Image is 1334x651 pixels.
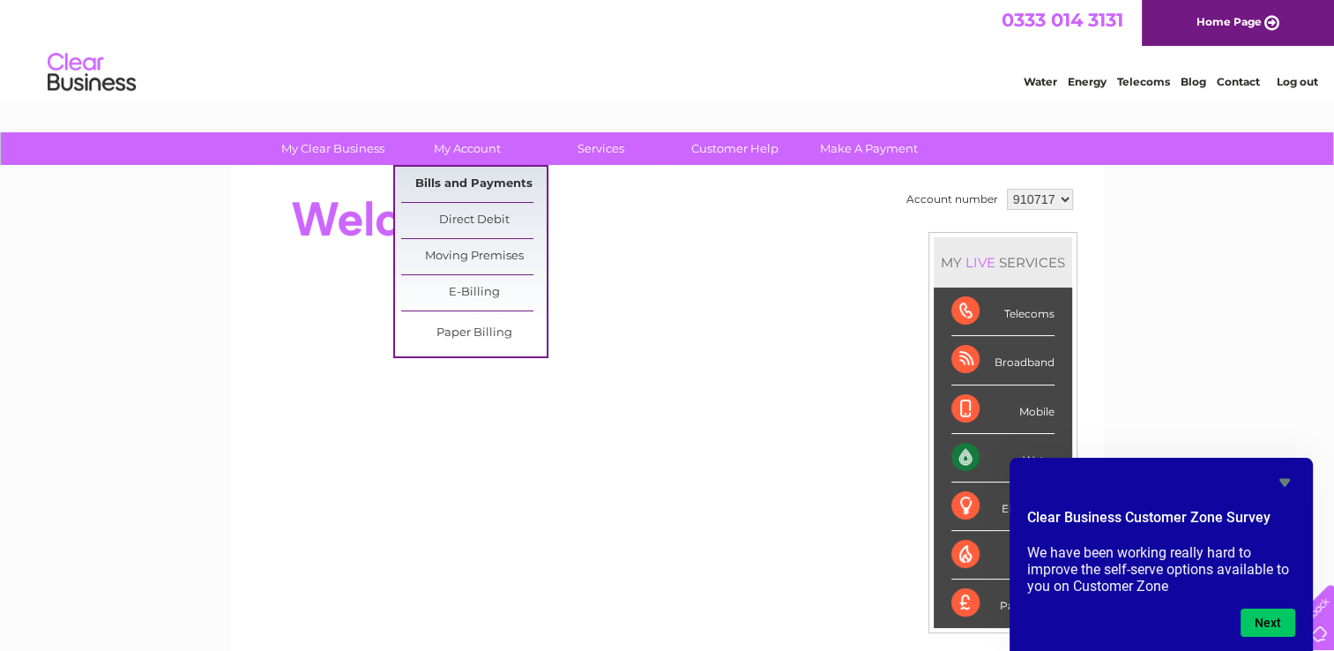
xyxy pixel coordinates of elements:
[401,275,547,311] a: E-Billing
[1117,75,1170,88] a: Telecoms
[951,483,1055,531] div: Electricity
[662,132,808,165] a: Customer Help
[902,184,1002,214] td: Account number
[951,531,1055,580] div: Gas
[260,132,406,165] a: My Clear Business
[796,132,942,165] a: Make A Payment
[1276,75,1317,88] a: Log out
[251,10,1084,86] div: Clear Business is a trading name of Verastar Limited (registered in [GEOGRAPHIC_DATA] No. 3667643...
[934,237,1072,288] div: MY SERVICES
[951,336,1055,385] div: Broadband
[394,132,540,165] a: My Account
[1241,609,1295,637] button: Next question
[951,434,1055,483] div: Water
[401,167,547,202] a: Bills and Payments
[1181,75,1206,88] a: Blog
[1274,472,1295,493] button: Hide survey
[1217,75,1260,88] a: Contact
[951,385,1055,434] div: Mobile
[1027,544,1295,595] p: We have been working really hard to improve the self-serve options available to you on Customer Zone
[47,46,137,100] img: logo.png
[1002,9,1123,31] a: 0333 014 3131
[1024,75,1057,88] a: Water
[401,203,547,238] a: Direct Debit
[401,239,547,274] a: Moving Premises
[401,316,547,351] a: Paper Billing
[1068,75,1107,88] a: Energy
[1027,507,1295,537] h2: Clear Business Customer Zone Survey
[951,288,1055,336] div: Telecoms
[1027,472,1295,637] div: Clear Business Customer Zone Survey
[962,254,999,271] div: LIVE
[951,580,1055,627] div: Payments
[528,132,674,165] a: Services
